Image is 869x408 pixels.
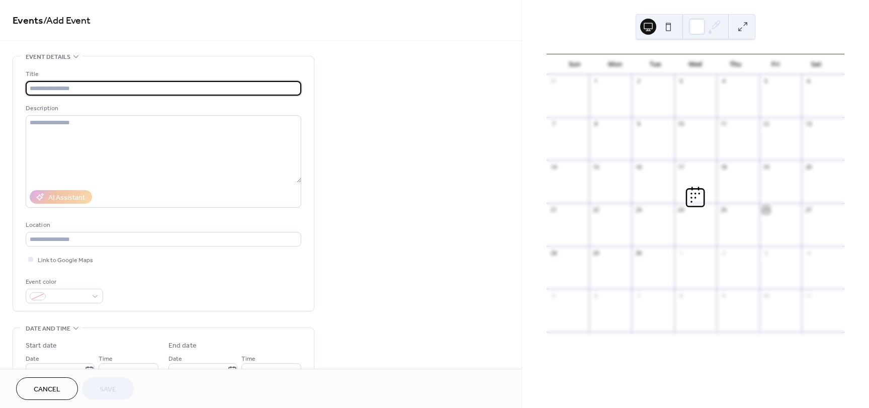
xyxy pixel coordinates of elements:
div: 17 [677,163,685,171]
div: 4 [720,77,727,85]
div: 24 [677,206,685,214]
div: 20 [805,163,812,171]
div: 18 [720,163,727,171]
div: 1 [677,249,685,257]
div: Tue [635,54,675,74]
div: 11 [720,120,727,128]
div: 9 [635,120,642,128]
span: / Add Event [43,11,91,31]
span: Time [241,354,255,364]
div: 7 [550,120,557,128]
div: 22 [592,206,599,214]
div: 9 [720,292,727,299]
div: 11 [805,292,812,299]
div: 15 [592,163,599,171]
div: Sat [796,54,836,74]
div: Start date [26,341,57,351]
div: 3 [762,249,770,257]
div: 14 [550,163,557,171]
span: Date [26,354,39,364]
div: Wed [675,54,716,74]
div: Thu [716,54,756,74]
div: 4 [805,249,812,257]
div: 31 [550,77,557,85]
span: Event details [26,52,70,62]
div: 23 [635,206,642,214]
div: 3 [677,77,685,85]
div: 8 [677,292,685,299]
button: Cancel [16,377,78,400]
span: Cancel [34,384,60,395]
div: Location [26,220,299,230]
div: 12 [762,120,770,128]
div: 2 [635,77,642,85]
a: Events [13,11,43,31]
div: 6 [805,77,812,85]
div: 8 [592,120,599,128]
div: Event color [26,277,101,287]
span: Time [99,354,113,364]
div: 6 [592,292,599,299]
span: Link to Google Maps [38,255,93,266]
div: Sun [555,54,595,74]
div: Mon [595,54,635,74]
span: Date and time [26,323,70,334]
div: 16 [635,163,642,171]
div: 7 [635,292,642,299]
div: 27 [805,206,812,214]
div: 19 [762,163,770,171]
div: 25 [720,206,727,214]
div: 10 [677,120,685,128]
div: 29 [592,249,599,257]
div: Description [26,103,299,114]
div: 10 [762,292,770,299]
div: 5 [550,292,557,299]
div: End date [168,341,197,351]
div: 5 [762,77,770,85]
div: Fri [756,54,796,74]
div: 30 [635,249,642,257]
div: 1 [592,77,599,85]
div: 28 [550,249,557,257]
div: 21 [550,206,557,214]
span: Date [168,354,182,364]
div: 13 [805,120,812,128]
div: 2 [720,249,727,257]
div: 26 [762,206,770,214]
div: Title [26,69,299,79]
